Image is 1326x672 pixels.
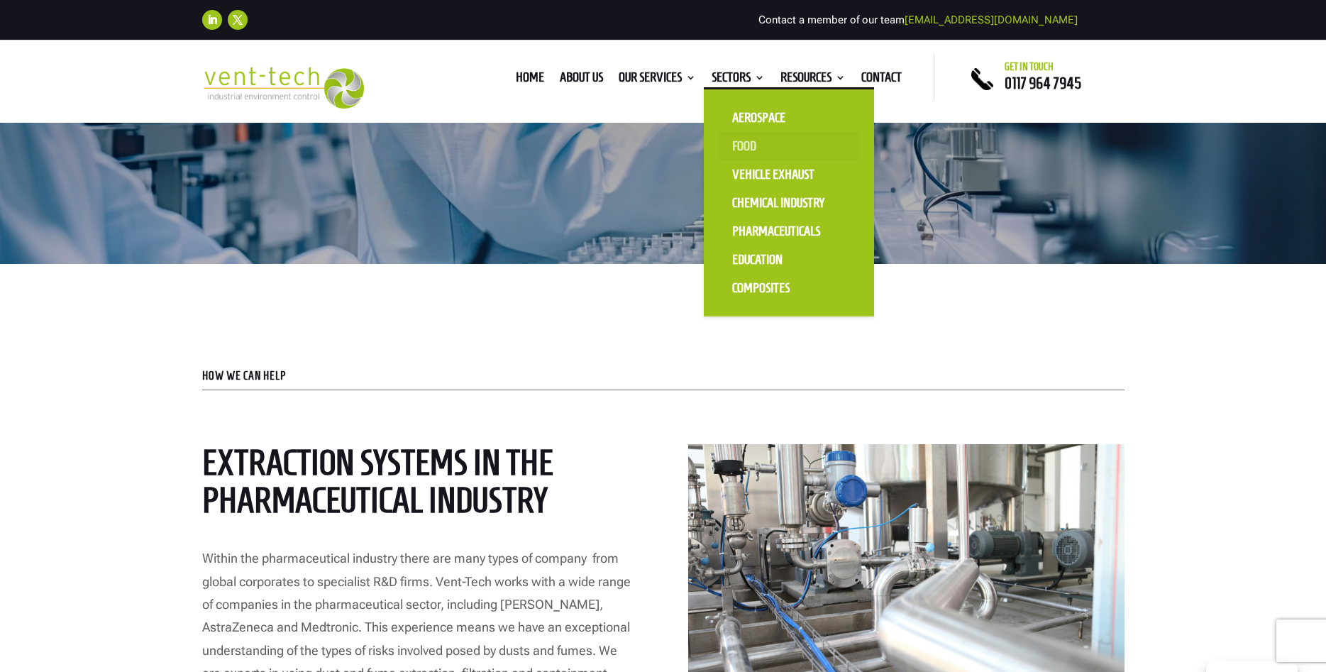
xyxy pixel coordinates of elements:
[780,72,846,88] a: Resources
[712,72,765,88] a: Sectors
[718,246,860,274] a: Education
[905,13,1078,26] a: [EMAIL_ADDRESS][DOMAIN_NAME]
[718,160,860,189] a: Vehicle Exhaust
[718,189,860,217] a: Chemical Industry
[560,72,603,88] a: About us
[202,67,365,109] img: 2023-09-27T08_35_16.549ZVENT-TECH---Clear-background
[861,72,902,88] a: Contact
[202,444,638,526] h2: Extraction systems in the pharmaceutical industry
[718,104,860,132] a: Aerospace
[718,217,860,246] a: Pharmaceuticals
[202,370,1125,382] p: HOW WE CAN HELP
[758,13,1078,26] span: Contact a member of our team
[718,132,860,160] a: Food
[619,72,696,88] a: Our Services
[202,10,222,30] a: Follow on LinkedIn
[228,10,248,30] a: Follow on X
[718,274,860,302] a: Composites
[1005,61,1054,72] span: Get in touch
[516,72,544,88] a: Home
[1005,75,1081,92] a: 0117 964 7945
